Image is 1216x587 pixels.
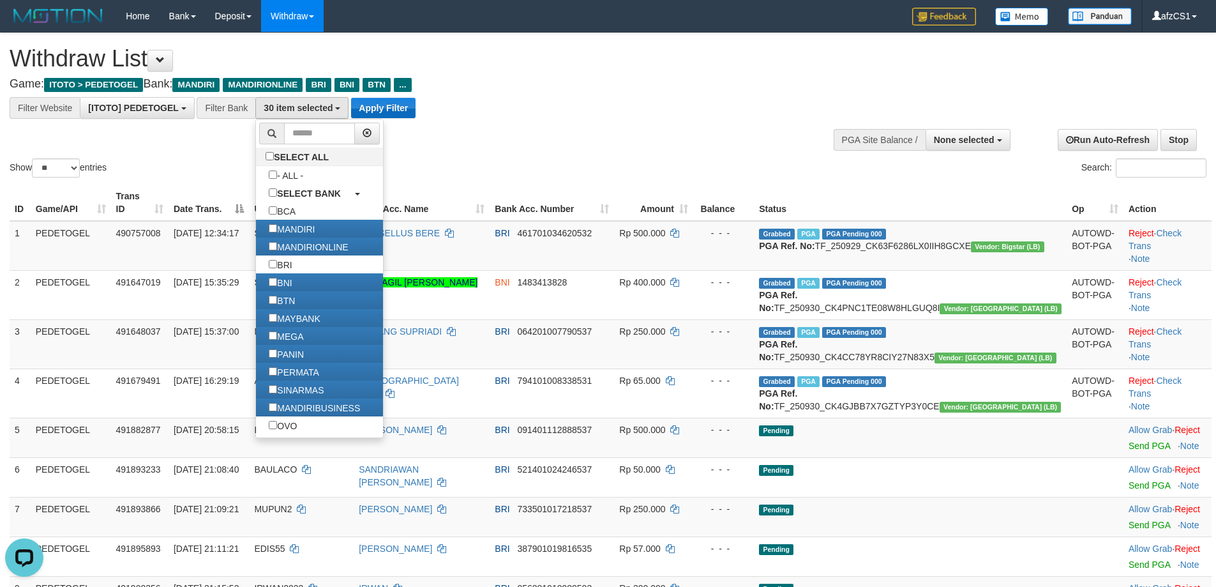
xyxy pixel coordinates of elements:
td: 6 [10,457,31,497]
span: Copy 1483413828 to clipboard [517,277,567,287]
span: Rp 500.000 [619,228,665,238]
label: MANDIRI [256,220,327,238]
input: MAYBANK [269,314,277,322]
a: Reject [1129,277,1154,287]
select: Showentries [32,158,80,178]
input: MANDIRIONLINE [269,242,277,250]
label: BCA [256,202,308,220]
span: [DATE] 15:35:29 [174,277,239,287]
span: · [1129,464,1175,475]
input: OVO [269,421,277,429]
span: MUPUN2 [254,504,292,514]
span: MANDALLE77 [254,326,312,337]
button: [ITOTO] PEDETOGEL [80,97,194,119]
input: SINARMAS [269,385,277,393]
label: MEGA [256,327,316,345]
td: TF_250930_CK4PNC1TE08W8HLGUQ8I [754,270,1067,319]
th: Bank Acc. Number: activate to sort column ascending [490,185,614,221]
img: MOTION_logo.png [10,6,107,26]
span: SAIDAGIL27 [254,277,305,287]
input: BCA [269,206,277,215]
td: · · [1123,369,1212,418]
label: BTN [256,291,308,309]
span: Copy 064201007790537 to clipboard [517,326,592,337]
td: AUTOWD-BOT-PGA [1067,270,1123,319]
input: SELECT ALL [266,152,274,160]
td: PEDETOGEL [31,369,111,418]
span: Rp 65.000 [619,376,661,386]
a: Send PGA [1129,520,1170,530]
a: Send PGA [1129,560,1170,570]
td: PEDETOGEL [31,319,111,369]
button: None selected [926,129,1010,151]
label: MANDIRIONLINE [256,238,361,255]
input: PANIN [269,349,277,358]
a: Check Trans [1129,277,1182,300]
a: Reject [1129,326,1154,337]
a: Note [1180,480,1199,491]
td: TF_250930_CK4CC78YR8CIY27N83X5 [754,319,1067,369]
span: BNI [334,78,359,92]
a: Send PGA [1129,441,1170,451]
th: Op: activate to sort column ascending [1067,185,1123,221]
span: Grabbed [759,376,795,387]
span: Copy 733501017218537 to clipboard [517,504,592,514]
td: PEDETOGEL [31,497,111,537]
td: · · [1123,319,1212,369]
label: SELECT ALL [256,148,342,165]
th: Bank Acc. Name: activate to sort column ascending [354,185,490,221]
button: Open LiveChat chat widget [5,5,43,43]
td: 5 [10,418,31,457]
span: [DATE] 21:09:21 [174,504,239,514]
b: PGA Ref. No: [759,339,797,362]
span: Marked by afzCS1 [797,376,820,387]
input: Search: [1116,158,1206,178]
span: 491882877 [116,425,161,435]
a: Reject [1175,464,1200,475]
span: [DATE] 12:34:17 [174,228,239,238]
span: 491647019 [116,277,161,287]
th: Amount: activate to sort column ascending [614,185,693,221]
a: Check Trans [1129,326,1182,349]
span: MANDIRI [172,78,220,92]
div: - - - [698,325,749,338]
a: Allow Grab [1129,425,1172,435]
a: Note [1180,441,1199,451]
td: 2 [10,270,31,319]
label: Show entries [10,158,107,178]
span: [DATE] 16:29:19 [174,376,239,386]
label: GOPAY [256,434,320,452]
a: SELECT BANK [256,184,383,202]
a: Send PGA [1129,480,1170,491]
label: Search: [1081,158,1206,178]
span: BTN [363,78,391,92]
label: PANIN [256,345,317,363]
span: BRI [306,78,331,92]
a: Reject [1129,228,1154,238]
label: MANDIRIBUSINESS [256,399,373,416]
a: Note [1180,520,1199,530]
span: Grabbed [759,229,795,240]
span: Rp 500.000 [619,425,665,435]
span: BRI [495,228,509,238]
a: Check Trans [1129,228,1182,251]
div: Filter Website [10,97,80,119]
th: User ID: activate to sort column ascending [249,185,354,221]
span: Vendor URL: https://dashboard.q2checkout.com/secure [971,241,1044,252]
th: Status [754,185,1067,221]
span: [ITOTO] PEDETOGEL [88,103,178,113]
img: Button%20Memo.svg [995,8,1049,26]
span: Vendor URL: https://dashboard.q2checkout.com/secure [935,353,1056,363]
span: BRI [495,376,509,386]
span: PGA Pending [822,376,886,387]
span: 491893866 [116,504,161,514]
span: Copy 461701034620532 to clipboard [517,228,592,238]
input: SELECT BANK [269,188,277,197]
span: PGA Pending [822,229,886,240]
span: Grabbed [759,327,795,338]
td: · [1123,497,1212,537]
td: PEDETOGEL [31,270,111,319]
span: ITOTO > PEDETOGEL [44,78,143,92]
span: [DATE] 21:08:40 [174,464,239,475]
a: [PERSON_NAME] [359,544,432,554]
